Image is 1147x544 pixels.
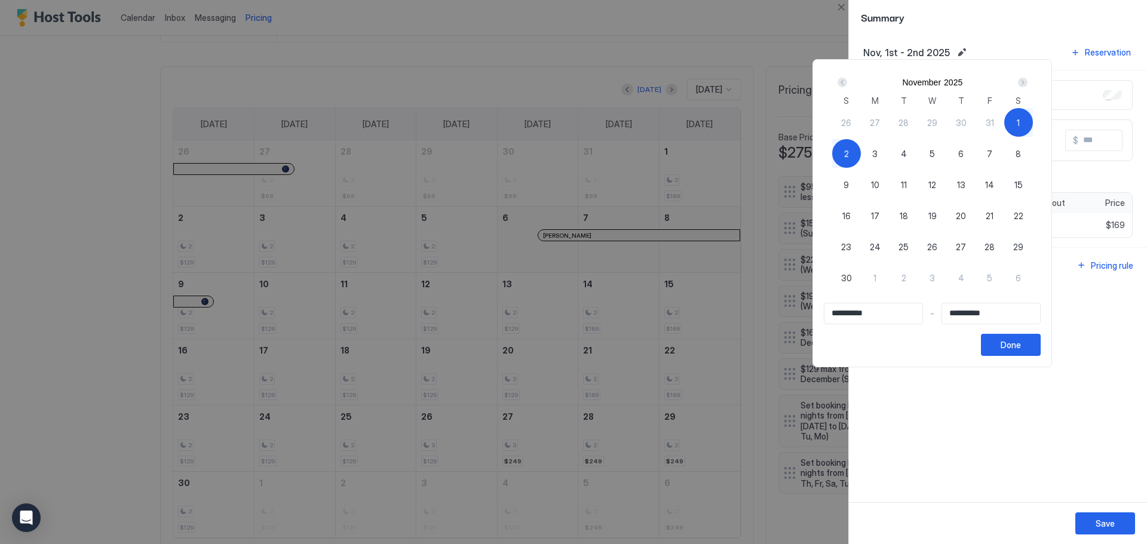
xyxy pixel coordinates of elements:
[890,108,918,137] button: 28
[927,241,937,253] span: 26
[872,94,879,107] span: M
[890,263,918,292] button: 2
[958,147,964,160] span: 6
[844,94,849,107] span: S
[976,108,1004,137] button: 31
[947,139,976,168] button: 6
[1004,108,1033,137] button: 1
[12,503,41,532] div: Open Intercom Messenger
[841,241,851,253] span: 23
[958,94,964,107] span: T
[918,232,947,261] button: 26
[890,232,918,261] button: 25
[918,170,947,199] button: 12
[832,201,861,230] button: 16
[928,179,936,191] span: 12
[890,170,918,199] button: 11
[947,201,976,230] button: 20
[901,147,907,160] span: 4
[901,94,907,107] span: T
[1004,170,1033,199] button: 15
[928,94,936,107] span: W
[835,75,851,90] button: Prev
[861,139,890,168] button: 3
[956,116,967,129] span: 30
[1004,139,1033,168] button: 8
[976,263,1004,292] button: 5
[1013,241,1023,253] span: 29
[898,241,909,253] span: 25
[930,308,934,319] span: -
[861,263,890,292] button: 1
[957,179,965,191] span: 13
[927,116,937,129] span: 29
[861,108,890,137] button: 27
[985,179,994,191] span: 14
[987,94,992,107] span: F
[918,139,947,168] button: 5
[1001,339,1021,351] div: Done
[918,108,947,137] button: 29
[1014,179,1023,191] span: 15
[901,179,907,191] span: 11
[870,116,880,129] span: 27
[832,139,861,168] button: 2
[942,303,1040,324] input: Input Field
[1014,75,1030,90] button: Next
[861,170,890,199] button: 10
[861,232,890,261] button: 24
[890,139,918,168] button: 4
[832,108,861,137] button: 26
[841,116,851,129] span: 26
[918,201,947,230] button: 19
[928,210,937,222] span: 19
[872,147,878,160] span: 3
[842,210,851,222] span: 16
[844,179,849,191] span: 9
[890,201,918,230] button: 18
[873,272,876,284] span: 1
[1004,232,1033,261] button: 29
[985,241,995,253] span: 28
[900,210,908,222] span: 18
[1017,116,1020,129] span: 1
[976,232,1004,261] button: 28
[976,201,1004,230] button: 21
[976,170,1004,199] button: 14
[1016,94,1021,107] span: S
[841,272,852,284] span: 30
[844,147,849,160] span: 2
[832,232,861,261] button: 23
[871,179,879,191] span: 10
[956,210,966,222] span: 20
[956,241,966,253] span: 27
[930,272,935,284] span: 3
[871,210,879,222] span: 17
[944,78,962,87] div: 2025
[1016,272,1021,284] span: 6
[918,263,947,292] button: 3
[832,263,861,292] button: 30
[1004,201,1033,230] button: 22
[986,210,993,222] span: 21
[947,232,976,261] button: 27
[976,139,1004,168] button: 7
[1014,210,1023,222] span: 22
[947,108,976,137] button: 30
[902,78,941,87] button: November
[947,170,976,199] button: 13
[930,147,935,160] span: 5
[958,272,964,284] span: 4
[981,334,1041,356] button: Done
[870,241,881,253] span: 24
[987,147,992,160] span: 7
[861,201,890,230] button: 17
[947,263,976,292] button: 4
[901,272,906,284] span: 2
[1016,147,1021,160] span: 8
[898,116,909,129] span: 28
[832,170,861,199] button: 9
[987,272,992,284] span: 5
[986,116,994,129] span: 31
